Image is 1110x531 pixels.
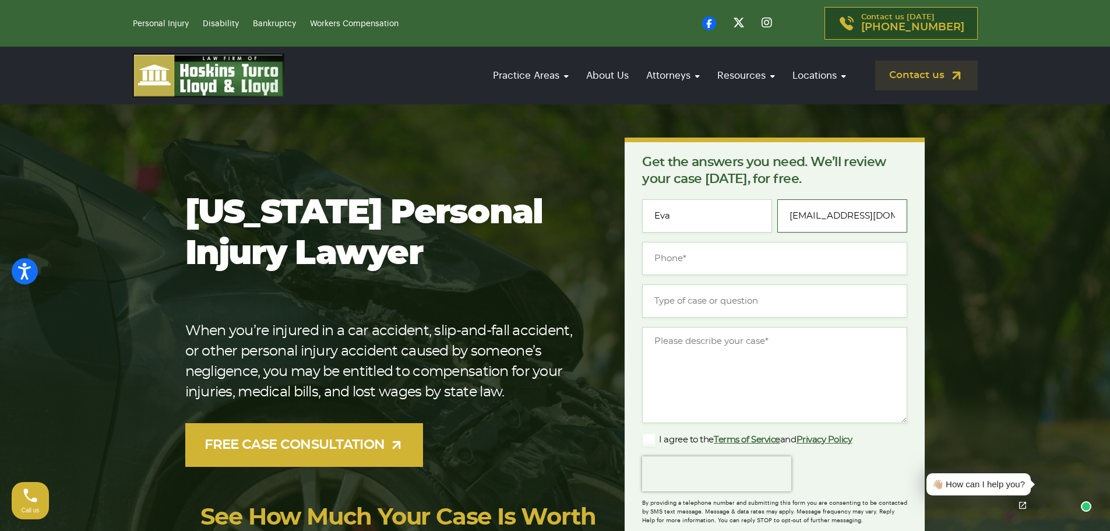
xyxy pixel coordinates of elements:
a: Locations [787,59,852,92]
input: Email* [777,199,907,233]
a: About Us [580,59,635,92]
img: arrow-up-right-light.svg [389,438,404,452]
a: See How Much Your Case Is Worth [200,506,596,529]
a: Resources [711,59,781,92]
input: Full Name [642,199,772,233]
a: Personal Injury [133,20,189,28]
a: Workers Compensation [310,20,399,28]
div: By providing a telephone number and submitting this form you are consenting to be contacted by SM... [642,491,907,525]
input: Type of case or question [642,284,907,318]
a: FREE CASE CONSULTATION [185,423,424,467]
h1: [US_STATE] Personal Injury Lawyer [185,193,588,275]
a: Open chat [1010,493,1035,518]
span: [PHONE_NUMBER] [861,22,964,33]
a: Disability [203,20,239,28]
div: 👋🏼 How can I help you? [932,478,1025,491]
a: Attorneys [640,59,706,92]
a: Terms of Service [714,435,780,444]
a: Bankruptcy [253,20,296,28]
img: logo [133,54,284,97]
p: Contact us [DATE] [861,13,964,33]
span: Call us [22,507,40,514]
input: Phone* [642,242,907,275]
a: Contact us [DATE][PHONE_NUMBER] [824,7,978,40]
p: Get the answers you need. We’ll review your case [DATE], for free. [642,154,907,188]
p: When you’re injured in a car accident, slip-and-fall accident, or other personal injury accident ... [185,321,588,403]
a: Practice Areas [487,59,575,92]
iframe: reCAPTCHA [642,456,791,491]
a: Contact us [875,61,978,90]
a: Privacy Policy [797,435,852,444]
label: I agree to the and [642,433,852,447]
